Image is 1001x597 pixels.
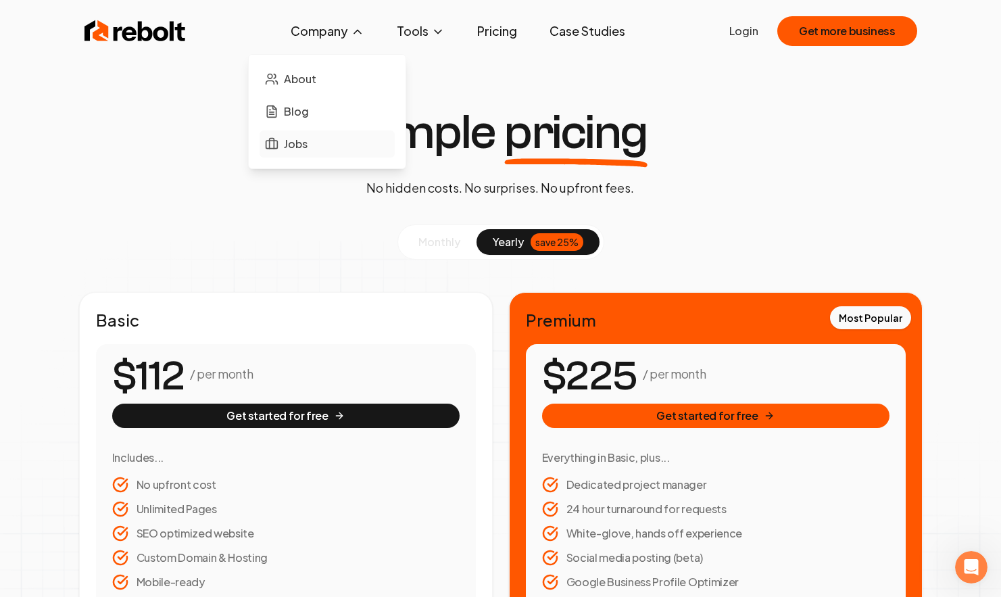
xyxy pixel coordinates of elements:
[777,16,917,46] button: Get more business
[493,234,524,250] span: yearly
[542,550,889,566] li: Social media posting (beta)
[539,18,636,45] a: Case Studies
[112,525,460,542] li: SEO optimized website
[112,550,460,566] li: Custom Domain & Hosting
[284,71,316,87] span: About
[402,229,477,255] button: monthly
[112,346,185,407] number-flow-react: $112
[190,364,253,383] p: / per month
[112,477,460,493] li: No upfront cost
[542,346,637,407] number-flow-react: $225
[504,108,648,157] span: pricing
[526,309,906,331] h2: Premium
[542,477,889,493] li: Dedicated project manager
[955,551,987,583] iframe: Intercom live chat
[386,18,456,45] button: Tools
[643,364,706,383] p: / per month
[112,501,460,517] li: Unlimited Pages
[542,501,889,517] li: 24 hour turnaround for requests
[542,450,889,466] h3: Everything in Basic, plus...
[260,98,395,125] a: Blog
[84,18,186,45] img: Rebolt Logo
[284,103,309,120] span: Blog
[366,178,634,197] p: No hidden costs. No surprises. No upfront fees.
[260,130,395,158] a: Jobs
[280,18,375,45] button: Company
[542,404,889,428] button: Get started for free
[96,309,476,331] h2: Basic
[353,108,648,157] h1: Simple
[830,306,911,329] div: Most Popular
[112,450,460,466] h3: Includes...
[542,525,889,542] li: White-glove, hands off experience
[466,18,528,45] a: Pricing
[260,66,395,93] a: About
[418,235,460,249] span: monthly
[112,574,460,590] li: Mobile-ready
[477,229,600,255] button: yearlysave 25%
[729,23,758,39] a: Login
[531,233,583,251] div: save 25%
[112,404,460,428] button: Get started for free
[284,136,308,152] span: Jobs
[542,574,889,590] li: Google Business Profile Optimizer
